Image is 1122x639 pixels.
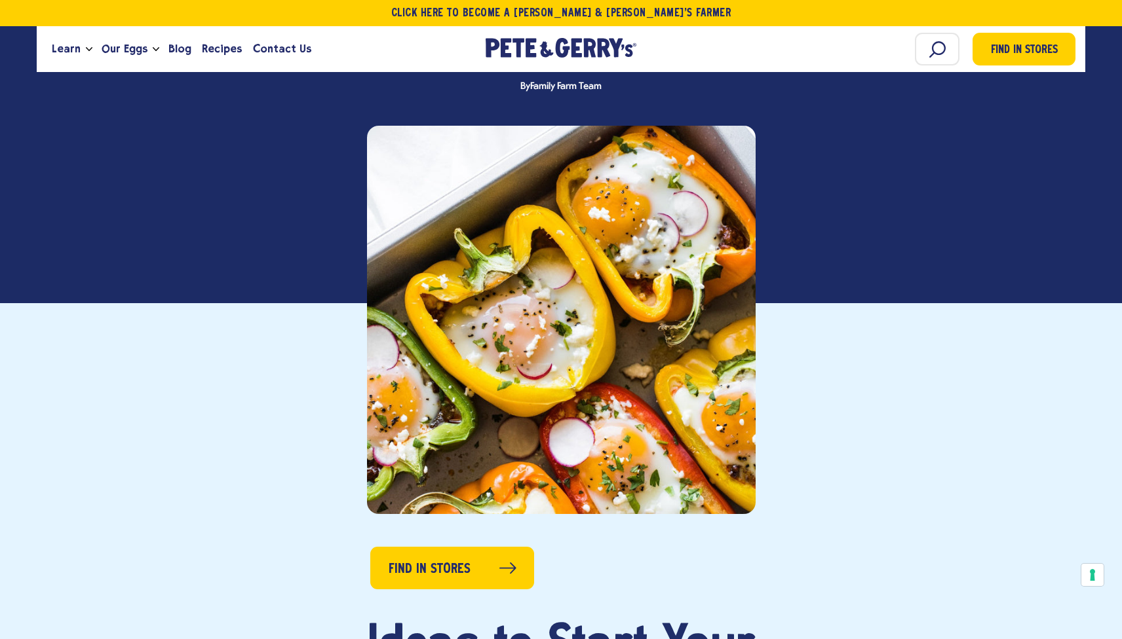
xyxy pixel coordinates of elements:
[168,41,191,57] span: Blog
[370,547,534,589] a: Find in Stores
[96,31,153,67] a: Our Eggs
[102,41,147,57] span: Our Eggs
[253,41,311,57] span: Contact Us
[202,41,242,57] span: Recipes
[47,31,86,67] a: Learn
[197,31,247,67] a: Recipes
[52,41,81,57] span: Learn
[389,559,471,579] span: Find in Stores
[248,31,317,67] a: Contact Us
[514,82,608,92] span: By
[991,42,1058,60] span: Find in Stores
[973,33,1075,65] a: Find in Stores
[1081,564,1104,586] button: Your consent preferences for tracking technologies
[153,47,159,52] button: Open the dropdown menu for Our Eggs
[86,47,92,52] button: Open the dropdown menu for Learn
[163,31,197,67] a: Blog
[530,81,602,92] span: Family Farm Team
[915,33,959,65] input: Search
